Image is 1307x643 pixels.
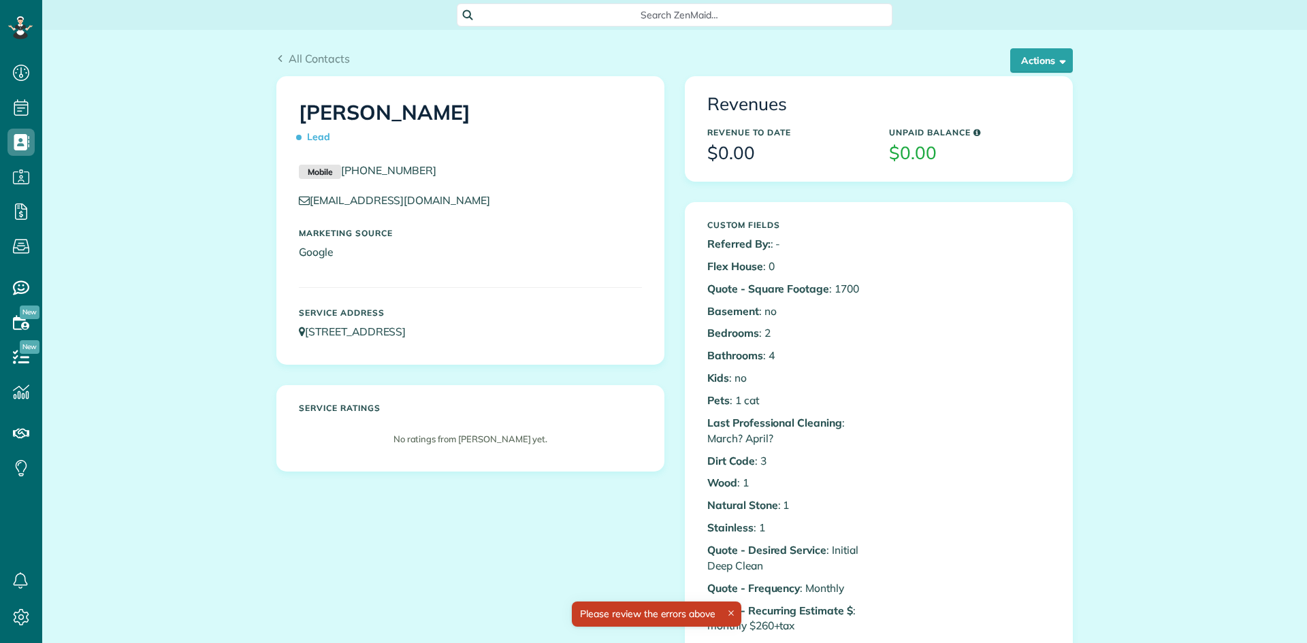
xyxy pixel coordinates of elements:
[889,128,1050,137] h5: Unpaid Balance
[299,125,336,149] span: Lead
[707,543,826,557] b: Quote - Desired Service
[707,604,853,617] b: Quote - Recurring Estimate $
[707,454,755,467] b: Dirt Code
[707,580,869,596] p: : Monthly
[707,371,729,384] b: Kids
[707,475,869,491] p: : 1
[707,415,869,446] p: : March? April?
[299,163,436,177] a: Mobile[PHONE_NUMBER]
[707,236,869,252] p: : -
[299,325,419,338] a: [STREET_ADDRESS]
[707,348,763,362] b: Bathrooms
[707,282,829,295] b: Quote - Square Footage
[707,542,869,574] p: : Initial Deep Clean
[299,229,642,237] h5: Marketing Source
[299,165,341,180] small: Mobile
[289,52,350,65] span: All Contacts
[306,433,635,446] p: No ratings from [PERSON_NAME] yet.
[707,348,869,363] p: : 4
[299,101,642,149] h1: [PERSON_NAME]
[1010,48,1073,73] button: Actions
[20,340,39,354] span: New
[707,393,869,408] p: : 1 cat
[707,498,778,512] b: Natural Stone
[707,128,869,137] h5: Revenue to Date
[299,244,642,260] p: Google
[889,144,1050,163] h3: $0.00
[707,220,869,229] h5: Custom Fields
[707,326,759,340] b: Bedrooms
[707,304,759,318] b: Basement
[707,259,763,273] b: Flex House
[707,497,869,513] p: : 1
[707,259,869,274] p: : 0
[276,50,350,67] a: All Contacts
[707,281,869,297] p: : 1700
[299,308,642,317] h5: Service Address
[707,237,771,250] b: Referred By:
[299,403,642,412] h5: Service ratings
[20,306,39,319] span: New
[707,303,869,319] p: : no
[707,370,869,386] p: : no
[707,521,754,534] b: Stainless
[707,603,869,634] p: : monthly $260+tax
[707,416,842,429] b: Last Professional Cleaning
[707,476,737,489] b: Wood
[707,325,869,341] p: : 2
[299,193,503,207] a: [EMAIL_ADDRESS][DOMAIN_NAME]
[572,601,741,627] div: Please review the errors above
[707,144,869,163] h3: $0.00
[707,393,730,407] b: Pets
[707,520,869,535] p: : 1
[707,581,800,595] b: Quote - Frequency
[707,95,1050,114] h3: Revenues
[707,453,869,469] p: : 3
